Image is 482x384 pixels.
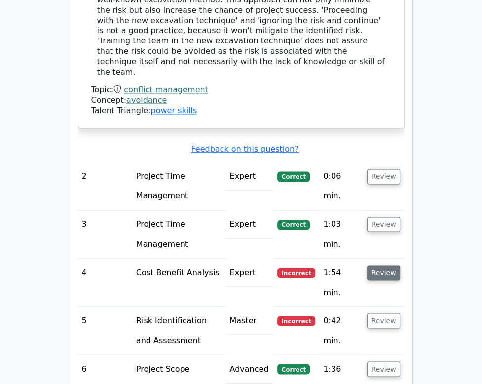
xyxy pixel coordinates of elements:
span: Correct [277,171,309,181]
td: 2 [78,162,132,210]
td: Expert [225,210,273,238]
span: Correct [277,364,309,374]
button: Review [367,265,401,280]
div: Talent Triangle: [91,85,391,115]
td: Project Time Management [132,162,226,210]
div: Topic: [91,85,391,95]
td: Advanced [225,355,273,383]
div: Concept: [91,95,391,106]
button: Review [367,313,401,328]
td: 1:54 min. [319,259,363,307]
td: Master [225,307,273,335]
a: power skills [150,106,197,115]
td: 5 [78,307,132,354]
button: Review [367,361,401,377]
td: Expert [225,162,273,191]
a: avoidance [126,95,167,105]
td: 0:42 min. [319,307,363,354]
td: Risk Identification and Assessment [132,307,226,354]
td: Expert [225,259,273,287]
a: conflict management [124,85,208,94]
a: Feedback on this question? [191,144,298,154]
td: 4 [78,259,132,307]
span: Incorrect [277,316,315,326]
td: 0:06 min. [319,162,363,210]
button: Review [367,169,401,184]
span: Correct [277,220,309,230]
td: 1:03 min. [319,210,363,258]
td: Cost Benefit Analysis [132,259,226,307]
span: Incorrect [277,268,315,277]
button: Review [367,217,401,232]
td: 3 [78,210,132,258]
td: Project Time Management [132,210,226,258]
